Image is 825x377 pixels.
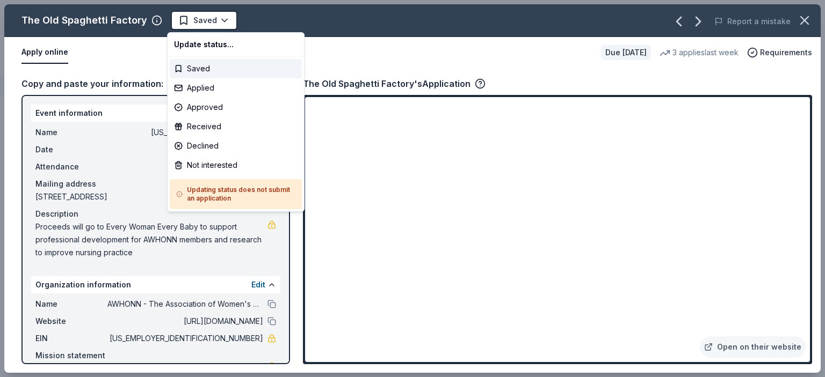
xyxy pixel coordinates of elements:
div: Not interested [170,156,302,175]
div: Update status... [170,35,302,54]
div: Received [170,117,302,136]
h5: Updating status does not submit an application [176,186,295,203]
div: Declined [170,136,302,156]
div: Approved [170,98,302,117]
div: Saved [170,59,302,78]
div: Applied [170,78,302,98]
